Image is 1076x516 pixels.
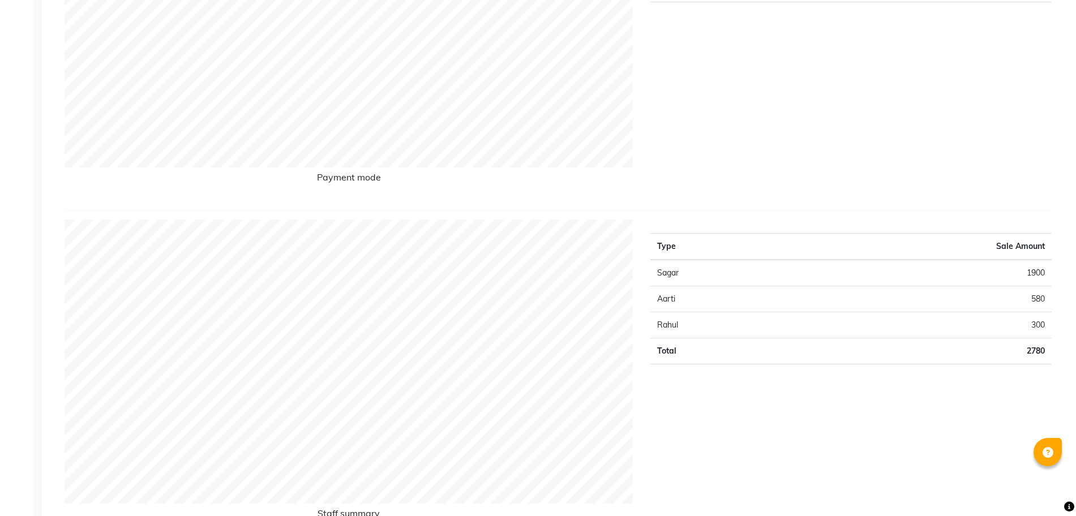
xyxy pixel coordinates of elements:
[795,338,1052,364] td: 2780
[795,260,1052,286] td: 1900
[795,312,1052,338] td: 300
[650,312,795,338] td: Rahul
[795,234,1052,260] th: Sale Amount
[650,338,795,364] td: Total
[650,286,795,312] td: Aarti
[795,286,1052,312] td: 580
[650,234,795,260] th: Type
[650,260,795,286] td: Sagar
[65,172,633,187] h6: Payment mode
